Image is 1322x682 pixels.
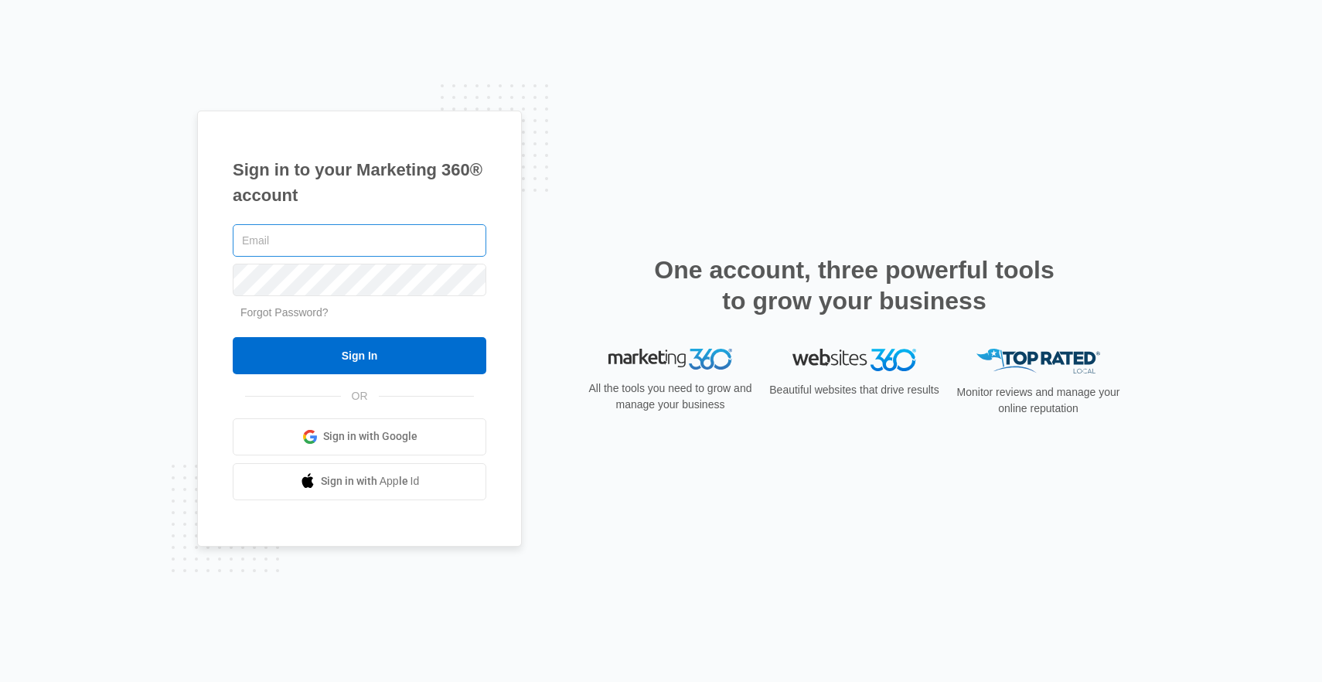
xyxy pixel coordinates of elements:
[233,337,486,374] input: Sign In
[341,388,379,404] span: OR
[233,463,486,500] a: Sign in with Apple Id
[768,382,941,398] p: Beautiful websites that drive results
[240,306,329,319] a: Forgot Password?
[976,349,1100,374] img: Top Rated Local
[792,349,916,371] img: Websites 360
[233,418,486,455] a: Sign in with Google
[321,473,420,489] span: Sign in with Apple Id
[952,384,1125,417] p: Monitor reviews and manage your online reputation
[649,254,1059,316] h2: One account, three powerful tools to grow your business
[233,224,486,257] input: Email
[608,349,732,370] img: Marketing 360
[584,380,757,413] p: All the tools you need to grow and manage your business
[323,428,417,445] span: Sign in with Google
[233,157,486,208] h1: Sign in to your Marketing 360® account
